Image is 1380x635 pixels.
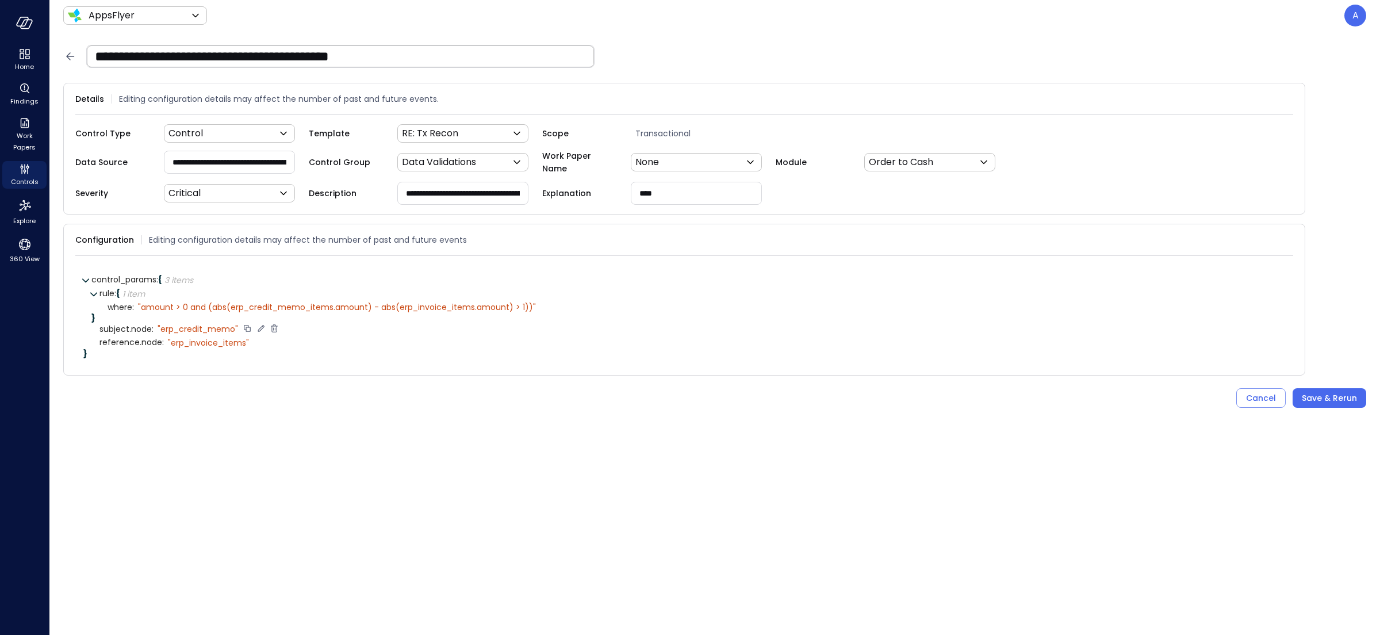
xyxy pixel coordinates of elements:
[75,127,150,140] span: Control Type
[7,130,42,153] span: Work Papers
[869,155,933,169] p: Order to Cash
[152,323,154,335] span: :
[2,46,47,74] div: Home
[91,274,158,285] span: control_params
[2,81,47,108] div: Findings
[91,314,1285,322] div: }
[11,176,39,188] span: Controls
[158,324,238,334] div: " erp_credit_memo"
[542,127,617,140] span: Scope
[68,9,82,22] img: Icon
[168,186,201,200] p: Critical
[15,61,34,72] span: Home
[83,350,1285,358] div: }
[10,253,40,265] span: 360 View
[2,161,47,189] div: Controls
[75,187,150,200] span: Severity
[309,127,384,140] span: Template
[1344,5,1366,26] div: Avi Brandwain
[542,150,617,175] span: Work Paper Name
[10,95,39,107] span: Findings
[776,156,850,169] span: Module
[1293,388,1366,408] button: Save & Rerun
[75,156,150,169] span: Data Source
[156,274,158,285] span: :
[1246,391,1276,406] div: Cancel
[2,115,47,154] div: Work Papers
[158,274,162,285] span: {
[122,290,145,298] div: 1 item
[309,156,384,169] span: Control Group
[168,338,249,348] div: " erp_invoice_items"
[162,336,164,348] span: :
[402,127,458,140] p: RE: Tx Recon
[168,127,203,140] p: Control
[108,303,134,312] span: where
[2,235,47,266] div: 360 View
[164,276,193,284] div: 3 items
[114,288,116,299] span: :
[635,155,659,169] p: None
[13,215,36,227] span: Explore
[631,127,776,140] span: Transactional
[1302,391,1357,406] div: Save & Rerun
[1352,9,1359,22] p: A
[542,187,617,200] span: Explanation
[89,9,135,22] p: AppsFlyer
[1236,388,1286,408] button: Cancel
[99,288,116,299] span: rule
[116,288,120,299] span: {
[75,234,134,246] span: Configuration
[119,93,439,105] span: Editing configuration details may affect the number of past and future events.
[132,301,134,313] span: :
[402,155,476,169] p: Data Validations
[149,234,467,246] span: Editing configuration details may affect the number of past and future events
[99,325,154,334] span: subject.node
[75,93,104,105] span: Details
[2,196,47,228] div: Explore
[99,338,164,347] span: reference.node
[138,302,536,312] div: " amount > 0 and (abs(erp_credit_memo_items.amount) - abs(erp_invoice_items.amount) > 1))"
[309,187,384,200] span: Description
